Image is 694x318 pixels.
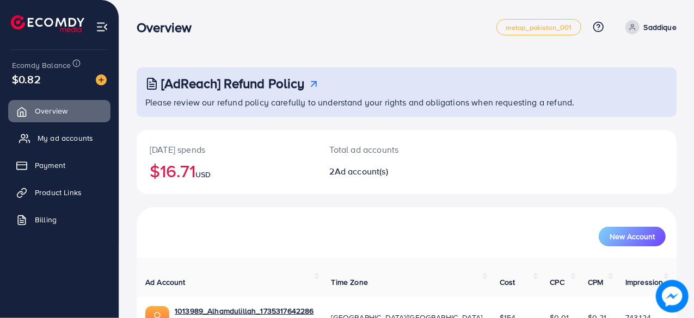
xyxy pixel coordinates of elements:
[35,160,65,171] span: Payment
[656,280,689,313] img: image
[8,100,110,122] a: Overview
[8,127,110,149] a: My ad accounts
[496,19,581,35] a: metap_pakistan_001
[506,24,572,31] span: metap_pakistan_001
[588,277,603,288] span: CPM
[621,20,677,34] a: Saddique
[137,20,200,35] h3: Overview
[145,96,670,109] p: Please review our refund policy carefully to understand your rights and obligations when requesti...
[195,169,211,180] span: USD
[96,74,107,85] img: image
[12,71,41,87] span: $0.82
[96,21,108,33] img: menu
[500,277,515,288] span: Cost
[8,154,110,176] a: Payment
[12,60,71,71] span: Ecomdy Balance
[161,76,305,91] h3: [AdReach] Refund Policy
[331,277,368,288] span: Time Zone
[35,105,67,116] span: Overview
[145,277,186,288] span: Ad Account
[150,143,304,156] p: [DATE] spends
[625,277,664,288] span: Impression
[38,133,93,144] span: My ad accounts
[150,160,304,181] h2: $16.71
[599,227,666,246] button: New Account
[335,165,388,177] span: Ad account(s)
[330,166,439,177] h2: 2
[610,233,655,240] span: New Account
[11,15,84,32] img: logo
[175,305,314,316] a: 1013989_Alhamdulillah_1735317642286
[35,187,82,198] span: Product Links
[8,182,110,203] a: Product Links
[330,143,439,156] p: Total ad accounts
[550,277,564,288] span: CPC
[35,214,57,225] span: Billing
[8,209,110,230] a: Billing
[644,21,677,34] p: Saddique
